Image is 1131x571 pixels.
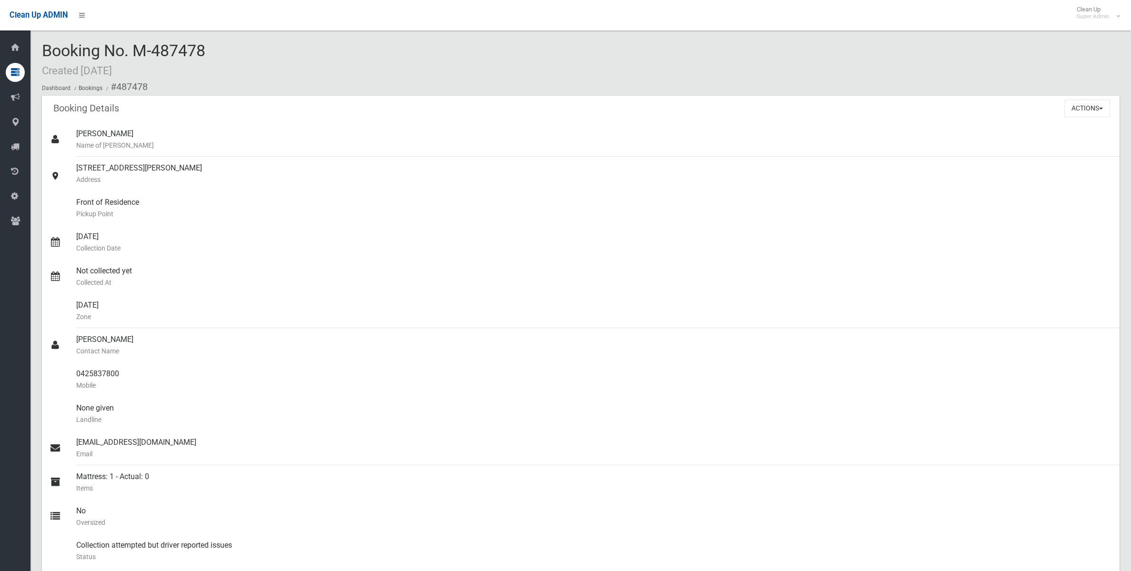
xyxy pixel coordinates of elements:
[76,174,1112,185] small: Address
[76,362,1112,397] div: 0425837800
[76,414,1112,425] small: Landline
[76,465,1112,500] div: Mattress: 1 - Actual: 0
[1072,6,1119,20] span: Clean Up
[1077,13,1110,20] small: Super Admin
[76,517,1112,528] small: Oversized
[76,551,1112,562] small: Status
[76,157,1112,191] div: [STREET_ADDRESS][PERSON_NAME]
[42,41,205,78] span: Booking No. M-487478
[76,482,1112,494] small: Items
[42,64,112,77] small: Created [DATE]
[1064,100,1110,117] button: Actions
[76,534,1112,568] div: Collection attempted but driver reported issues
[10,10,68,20] span: Clean Up ADMIN
[76,380,1112,391] small: Mobile
[76,448,1112,460] small: Email
[76,208,1112,220] small: Pickup Point
[42,99,131,118] header: Booking Details
[76,500,1112,534] div: No
[42,85,71,91] a: Dashboard
[76,397,1112,431] div: None given
[104,78,148,96] li: #487478
[76,140,1112,151] small: Name of [PERSON_NAME]
[76,328,1112,362] div: [PERSON_NAME]
[79,85,102,91] a: Bookings
[76,294,1112,328] div: [DATE]
[76,242,1112,254] small: Collection Date
[76,260,1112,294] div: Not collected yet
[76,277,1112,288] small: Collected At
[76,225,1112,260] div: [DATE]
[76,191,1112,225] div: Front of Residence
[76,311,1112,322] small: Zone
[42,431,1120,465] a: [EMAIL_ADDRESS][DOMAIN_NAME]Email
[76,431,1112,465] div: [EMAIL_ADDRESS][DOMAIN_NAME]
[76,345,1112,357] small: Contact Name
[76,122,1112,157] div: [PERSON_NAME]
